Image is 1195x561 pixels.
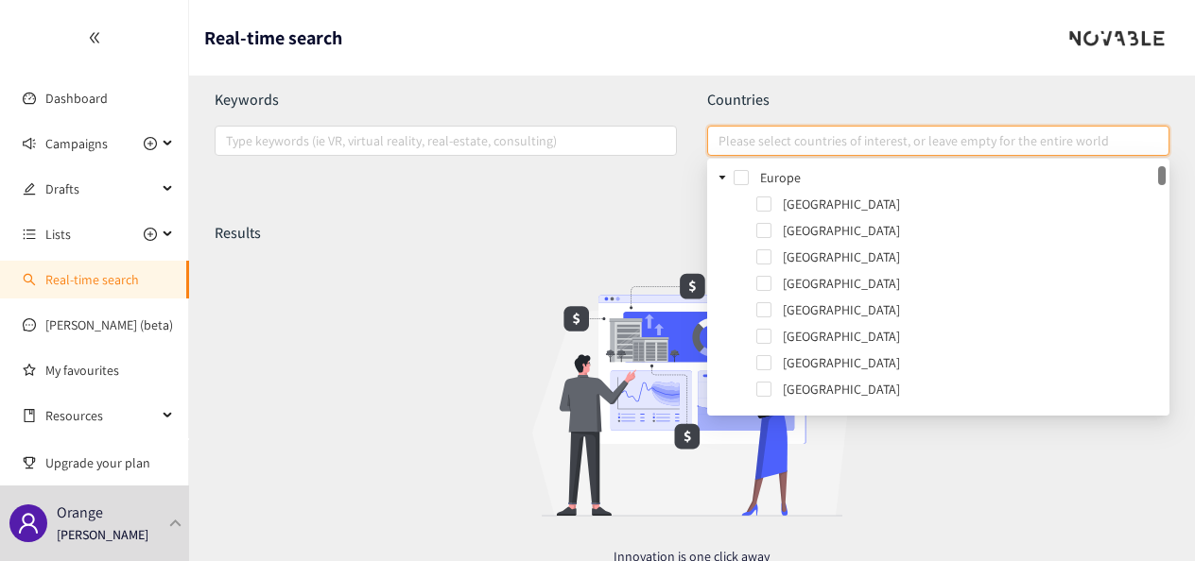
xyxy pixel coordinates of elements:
span: Resources [45,397,157,434]
span: [GEOGRAPHIC_DATA] [783,195,900,212]
span: caret-down [718,173,727,182]
span: [GEOGRAPHIC_DATA] [783,407,900,424]
span: [GEOGRAPHIC_DATA] [783,301,900,318]
span: sound [23,137,36,150]
a: My favourites [45,351,174,389]
span: Åland Islands [779,193,1166,215]
span: plus-circle [144,228,157,241]
span: Campaigns [45,125,108,162]
p: Orange [57,501,103,524]
span: [GEOGRAPHIC_DATA] [783,381,900,398]
input: Type keywords (ie VR, virtual reality, real-estate, consulting) [226,129,230,152]
span: Europe [760,169,801,186]
span: [GEOGRAPHIC_DATA] [783,328,900,345]
iframe: Chat Widget [887,357,1195,561]
span: edit [23,182,36,195]
span: double-left [88,31,101,44]
span: [GEOGRAPHIC_DATA] [783,248,900,265]
p: Keywords [215,90,677,110]
span: Belarus [779,378,1166,400]
span: Europe [756,166,1166,189]
span: Upgrade your plan [45,444,174,482]
a: [PERSON_NAME] (beta) [45,316,173,333]
p: Countries [707,90,1169,110]
a: Dashboard [45,90,108,107]
span: user [17,512,40,535]
input: Please select countries of interest, or leave empty for the entire world [719,129,722,152]
span: [GEOGRAPHIC_DATA] [783,222,900,239]
span: Belgium [779,298,1166,321]
span: trophy [23,456,36,469]
div: Widget de chat [887,357,1195,561]
span: Drafts [45,170,157,208]
p: [PERSON_NAME] [57,524,148,545]
span: plus-circle [144,137,157,150]
span: unordered-list [23,228,36,241]
p: Results [215,223,261,244]
span: book [23,409,36,422]
span: Austria [779,272,1166,295]
span: [GEOGRAPHIC_DATA] [783,275,900,292]
span: Lists [45,215,71,253]
a: Real-time search [45,271,139,288]
span: Andorra [779,246,1166,268]
span: Bosnia and Herzegovina [779,351,1166,374]
span: [GEOGRAPHIC_DATA] [783,354,900,371]
span: Bulgaria [779,325,1166,348]
span: Albania [779,219,1166,242]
